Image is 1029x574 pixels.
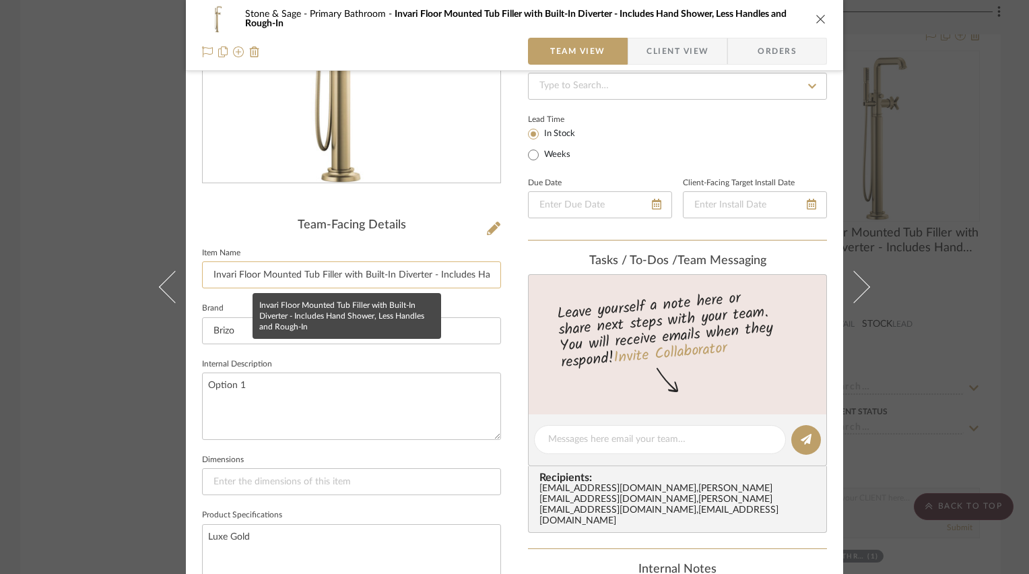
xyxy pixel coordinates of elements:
img: Remove from project [249,46,260,57]
mat-radio-group: Select item type [528,125,597,163]
input: Enter Due Date [528,191,672,218]
span: Tasks / To-Dos / [589,255,677,267]
input: Enter the dimensions of this item [202,468,501,495]
img: 583804b7-a03e-4555-9a0e-edbae52f9d06_48x40.jpg [202,5,234,32]
span: Stone & Sage [245,9,310,19]
span: Team View [550,38,605,65]
label: Brand [202,305,224,312]
input: Enter Brand [202,317,501,344]
div: [EMAIL_ADDRESS][DOMAIN_NAME] , [PERSON_NAME][EMAIL_ADDRESS][DOMAIN_NAME] , [PERSON_NAME][EMAIL_AD... [539,484,821,527]
span: Client View [646,38,708,65]
span: Recipients: [539,472,821,484]
input: Enter Item Name [202,261,501,288]
label: Item Name [202,250,240,257]
label: Weeks [541,149,570,161]
label: Product Specifications [202,512,282,519]
label: In Stock [541,128,575,140]
button: close [815,13,827,25]
label: Dimensions [202,457,244,464]
div: team Messaging [528,254,827,269]
span: Orders [743,38,811,65]
label: Client-Facing Target Install Date [683,180,795,187]
label: Lead Time [528,113,597,125]
div: Leave yourself a note here or share next steps with your team. You will receive emails when they ... [527,284,829,374]
label: Due Date [528,180,562,187]
div: Team-Facing Details [202,218,501,233]
input: Enter Install Date [683,191,827,218]
a: Invite Collaborator [613,337,728,371]
label: Internal Description [202,361,272,368]
input: Type to Search… [528,73,827,100]
span: Primary Bathroom [310,9,395,19]
span: Invari Floor Mounted Tub Filler with Built-In Diverter - Includes Hand Shower, Less Handles and R... [245,9,787,28]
